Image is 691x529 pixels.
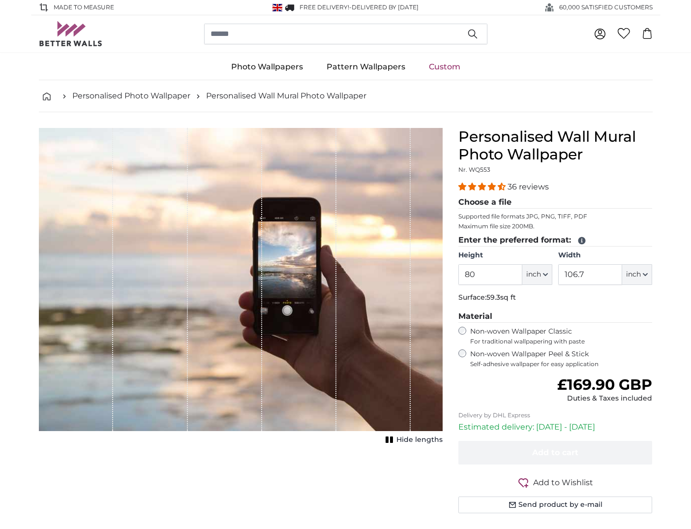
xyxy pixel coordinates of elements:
[558,250,652,260] label: Width
[458,234,653,247] legend: Enter the preferred format:
[626,270,641,280] span: inch
[458,166,490,173] span: Nr. WQ553
[532,448,578,457] span: Add to cart
[458,128,653,163] h1: Personalised Wall Mural Photo Wallpaper
[470,327,653,345] label: Non-woven Wallpaper Classic
[458,411,653,419] p: Delivery by DHL Express
[39,21,103,46] img: Betterwalls
[206,90,366,102] a: Personalised Wall Mural Photo Wallpaper
[396,435,443,445] span: Hide lengths
[458,497,653,513] button: Send product by e-mail
[300,3,349,11] span: FREE delivery!
[486,293,516,302] span: 59.3sq ft
[458,421,653,433] p: Estimated delivery: [DATE] - [DATE]
[54,3,114,12] span: Made to Measure
[470,349,653,368] label: Non-woven Wallpaper Peel & Stick
[352,3,419,11] span: Delivered by [DATE]
[622,264,652,285] button: inch
[315,54,417,80] a: Pattern Wallpapers
[458,441,653,465] button: Add to cart
[557,375,652,394] span: £169.90 GBP
[508,182,549,191] span: 36 reviews
[470,338,653,345] span: For traditional wallpapering with paste
[458,293,653,303] p: Surface:
[349,3,419,11] span: -
[458,476,653,489] button: Add to Wishlist
[458,250,552,260] label: Height
[458,182,508,191] span: 4.31 stars
[39,128,443,447] div: 1 of 1
[417,54,472,80] a: Custom
[522,264,552,285] button: inch
[458,222,653,230] p: Maximum file size 200MB.
[219,54,315,80] a: Photo Wallpapers
[458,213,653,220] p: Supported file formats JPG, PNG, TIFF, PDF
[557,394,652,404] div: Duties & Taxes included
[470,360,653,368] span: Self-adhesive wallpaper for easy application
[533,477,593,489] span: Add to Wishlist
[383,433,443,447] button: Hide lengths
[39,80,653,112] nav: breadcrumbs
[458,196,653,209] legend: Choose a file
[458,311,653,323] legend: Material
[559,3,653,12] span: 60,000 SATISFIED CUSTOMERS
[72,90,190,102] a: Personalised Photo Wallpaper
[526,270,541,280] span: inch
[272,4,282,11] img: United Kingdom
